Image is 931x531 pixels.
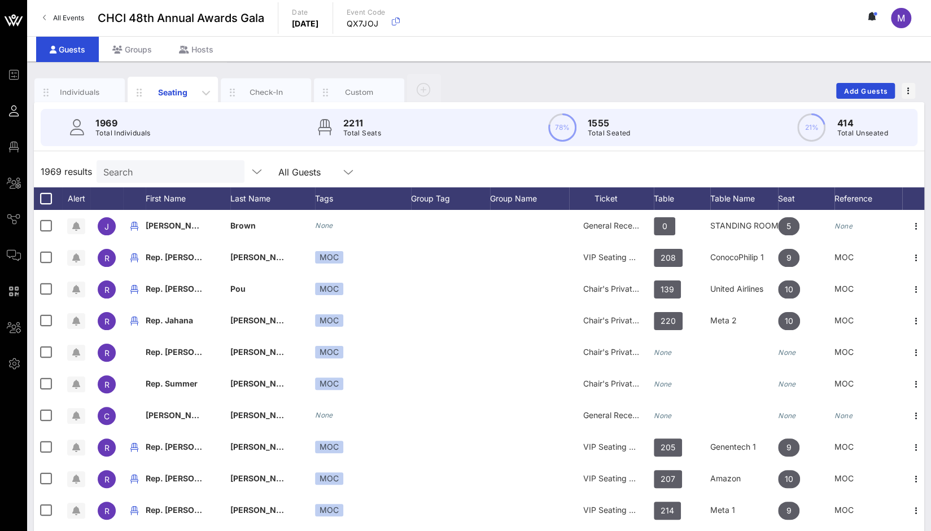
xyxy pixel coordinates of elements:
[292,7,319,18] p: Date
[588,128,631,139] p: Total Seated
[315,378,343,390] div: MOC
[292,18,319,29] p: [DATE]
[661,470,675,488] span: 207
[230,505,297,515] span: [PERSON_NAME]
[583,315,676,325] span: Chair's Private Reception
[661,502,674,520] span: 214
[104,253,110,263] span: R
[230,379,297,388] span: [PERSON_NAME]
[62,187,90,210] div: Alert
[315,441,343,453] div: MOC
[104,380,110,389] span: R
[843,87,888,95] span: Add Guests
[583,284,676,293] span: Chair's Private Reception
[146,221,212,230] span: [PERSON_NAME]
[347,7,386,18] p: Event Code
[104,285,110,295] span: R
[834,315,854,325] span: MOC
[661,438,675,457] span: 205
[583,379,676,388] span: Chair's Private Reception
[347,18,386,29] p: QX7JOJ
[836,83,895,99] button: Add Guests
[654,380,672,388] i: None
[146,347,231,357] span: Rep. [PERSON_NAME]
[315,221,333,230] i: None
[41,165,92,178] span: 1969 results
[315,314,343,327] div: MOC
[583,252,729,262] span: VIP Seating & Chair's Private Reception
[834,347,854,357] span: MOC
[583,347,676,357] span: Chair's Private Reception
[315,251,343,264] div: MOC
[146,187,230,210] div: First Name
[834,411,853,420] i: None
[104,317,110,326] span: R
[583,473,729,483] span: VIP Seating & Chair's Private Reception
[104,475,110,484] span: R
[785,280,793,299] span: 10
[272,160,362,183] div: All Guests
[786,217,791,235] span: 5
[343,116,381,130] p: 2211
[230,284,246,293] span: Pou
[315,283,343,295] div: MOC
[834,284,854,293] span: MOC
[36,37,99,62] div: Guests
[661,312,676,330] span: 220
[786,502,792,520] span: 9
[95,116,151,130] p: 1969
[241,87,291,98] div: Check-In
[569,187,654,210] div: Ticket
[588,116,631,130] p: 1555
[99,37,165,62] div: Groups
[834,473,854,483] span: MOC
[230,347,297,357] span: [PERSON_NAME]
[786,438,792,457] span: 9
[710,463,778,494] div: Amazon
[334,87,384,98] div: Custom
[53,14,84,22] span: All Events
[654,348,672,357] i: None
[710,187,778,210] div: Table Name
[583,221,651,230] span: General Reception
[146,379,198,388] span: Rep. Summer
[230,473,297,483] span: [PERSON_NAME]
[834,505,854,515] span: MOC
[104,506,110,516] span: R
[654,187,710,210] div: Table
[315,472,343,485] div: MOC
[834,222,853,230] i: None
[897,12,905,24] span: M
[230,410,297,420] span: [PERSON_NAME]
[230,315,297,325] span: [PERSON_NAME]
[710,242,778,273] div: ConocoPhilip 1
[146,473,231,483] span: Rep. [PERSON_NAME]
[315,187,411,210] div: Tags
[710,305,778,336] div: Meta 2
[104,411,110,421] span: C
[98,10,264,27] span: CHCI 48th Annual Awards Gala
[343,128,381,139] p: Total Seats
[36,9,91,27] a: All Events
[95,128,151,139] p: Total Individuals
[710,431,778,463] div: Genentech 1
[837,128,888,139] p: Total Unseated
[146,442,231,451] span: Rep. [PERSON_NAME]
[583,442,729,451] span: VIP Seating & Chair's Private Reception
[315,411,333,419] i: None
[785,312,793,330] span: 10
[148,86,198,98] div: Seating
[315,504,343,516] div: MOC
[278,167,321,177] div: All Guests
[230,442,297,451] span: [PERSON_NAME]
[104,348,110,358] span: R
[165,37,227,62] div: Hosts
[146,284,231,293] span: Rep. [PERSON_NAME]
[654,411,672,420] i: None
[778,380,796,388] i: None
[710,494,778,526] div: Meta 1
[786,249,792,267] span: 9
[661,249,676,267] span: 208
[710,273,778,305] div: United Airlines
[583,410,651,420] span: General Reception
